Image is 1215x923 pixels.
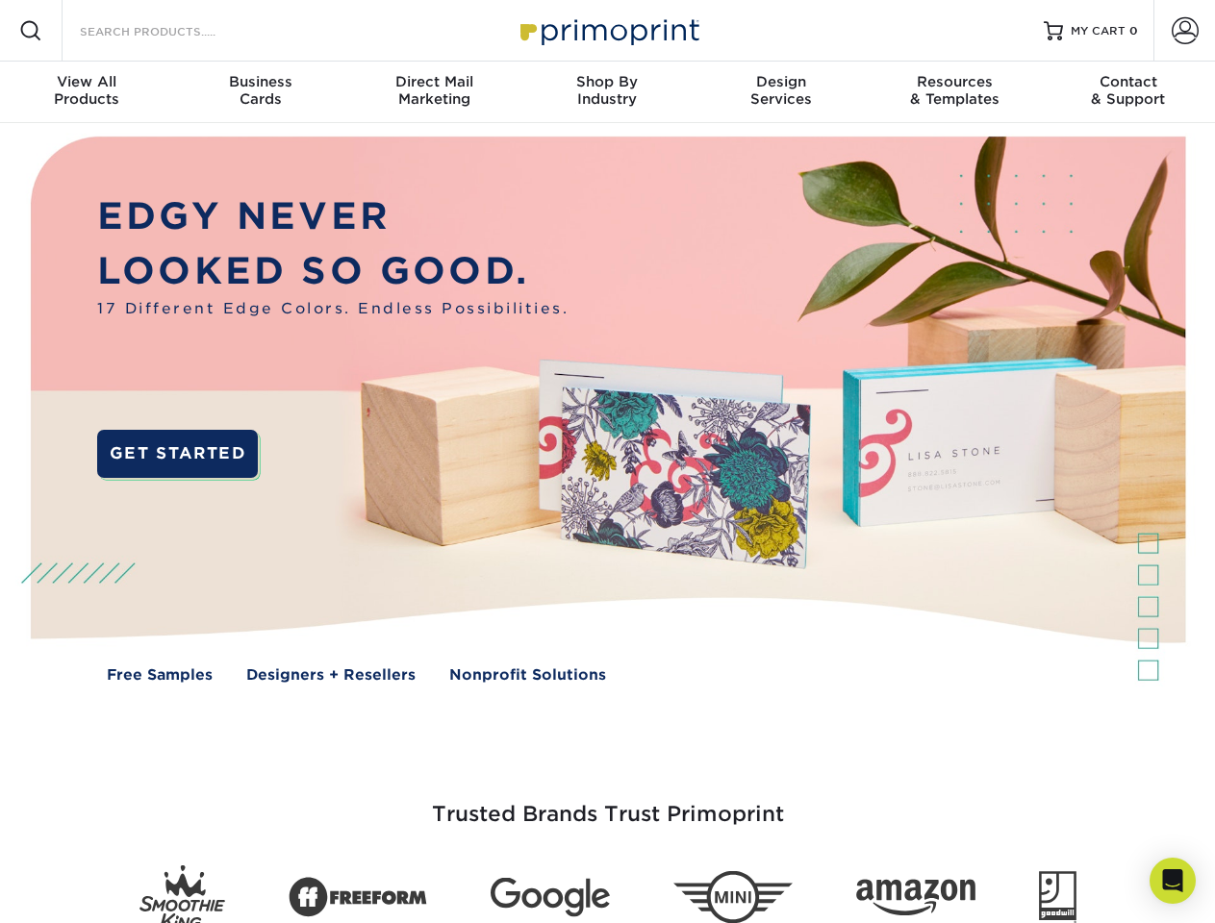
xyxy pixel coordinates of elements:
div: & Templates [868,73,1041,108]
span: Contact [1042,73,1215,90]
a: GET STARTED [97,430,258,478]
span: MY CART [1071,23,1126,39]
p: LOOKED SO GOOD. [97,244,569,299]
a: Shop ByIndustry [520,62,694,123]
div: Open Intercom Messenger [1150,858,1196,904]
a: Contact& Support [1042,62,1215,123]
a: Free Samples [107,664,213,686]
div: Industry [520,73,694,108]
a: Nonprofit Solutions [449,664,606,686]
h3: Trusted Brands Trust Primoprint [45,756,1171,850]
a: BusinessCards [173,62,346,123]
p: EDGY NEVER [97,189,569,244]
a: Direct MailMarketing [347,62,520,123]
span: 0 [1129,24,1138,37]
div: Marketing [347,73,520,108]
span: Direct Mail [347,73,520,90]
img: Primoprint [512,10,704,51]
div: Cards [173,73,346,108]
div: & Support [1042,73,1215,108]
span: 17 Different Edge Colors. Endless Possibilities. [97,298,569,320]
span: Design [695,73,868,90]
span: Shop By [520,73,694,90]
img: Google [491,878,610,917]
span: Business [173,73,346,90]
a: Resources& Templates [868,62,1041,123]
div: Services [695,73,868,108]
a: DesignServices [695,62,868,123]
input: SEARCH PRODUCTS..... [78,19,266,42]
a: Designers + Resellers [246,664,416,686]
img: Goodwill [1039,871,1076,923]
img: Amazon [856,880,975,916]
span: Resources [868,73,1041,90]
